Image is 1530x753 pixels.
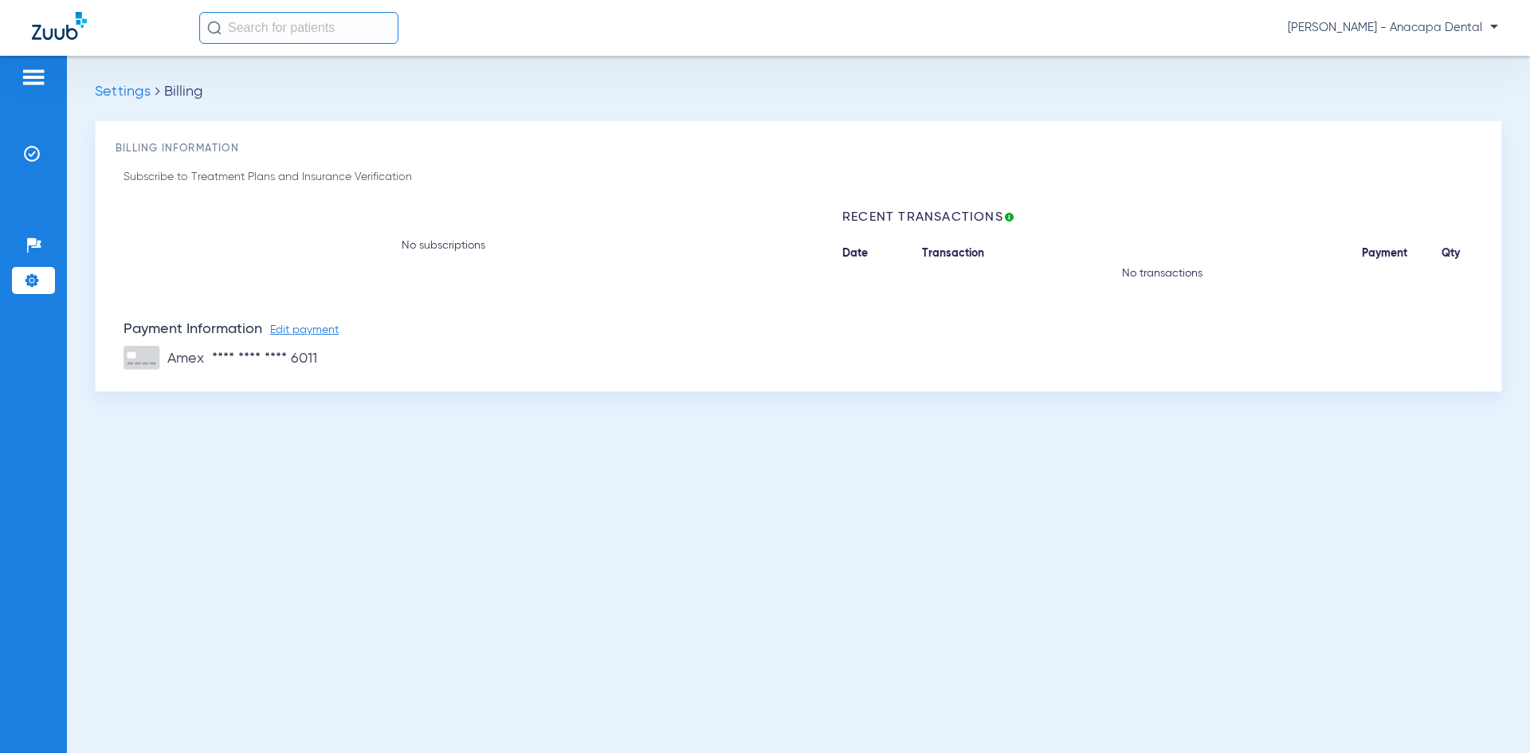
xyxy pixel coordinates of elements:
li: No subscriptions [124,210,763,281]
p: Subscribe to Treatment Plans and Insurance Verification [124,169,870,186]
span: Edit payment [270,324,339,335]
span: Billing [164,84,202,99]
h3: Recent Transactions [842,210,1481,226]
input: Search for patients [199,12,398,44]
span: Payment [1362,245,1442,261]
img: Credit Card [124,346,163,372]
img: Search Icon [207,21,222,35]
div: Payment Information [124,321,1481,338]
img: hamburger-icon [21,68,46,87]
h3: Billing Information [116,141,1481,157]
span: Qty [1442,245,1481,261]
span: Date [842,245,922,261]
span: Settings [95,84,151,99]
li: No transactions [842,265,1481,281]
img: Zuub Logo [32,12,87,40]
span: Transaction [922,245,1362,261]
span: [PERSON_NAME] - Anacapa Dental [1288,20,1498,36]
span: amex [167,351,204,366]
